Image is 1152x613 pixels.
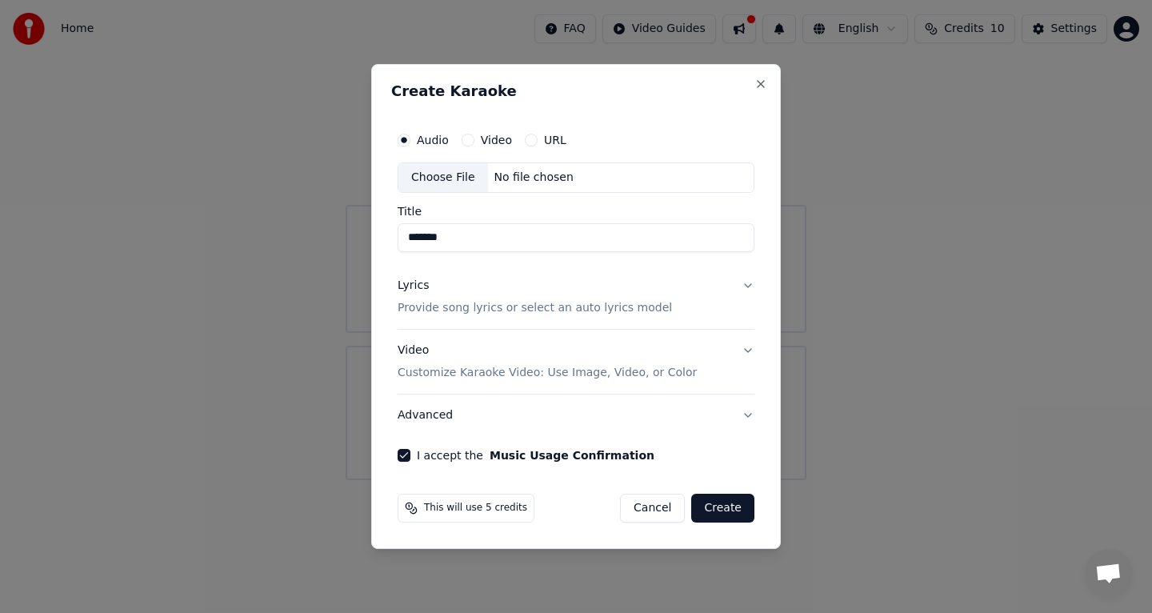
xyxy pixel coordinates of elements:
[544,134,566,146] label: URL
[490,450,654,461] button: I accept the
[398,343,697,381] div: Video
[620,494,685,523] button: Cancel
[424,502,527,515] span: This will use 5 credits
[398,365,697,381] p: Customize Karaoke Video: Use Image, Video, or Color
[691,494,754,523] button: Create
[488,170,580,186] div: No file chosen
[481,134,512,146] label: Video
[391,84,761,98] h2: Create Karaoke
[398,206,754,217] label: Title
[398,395,754,436] button: Advanced
[398,265,754,329] button: LyricsProvide song lyrics or select an auto lyrics model
[398,278,429,294] div: Lyrics
[417,134,449,146] label: Audio
[417,450,654,461] label: I accept the
[398,300,672,316] p: Provide song lyrics or select an auto lyrics model
[398,163,488,192] div: Choose File
[398,330,754,394] button: VideoCustomize Karaoke Video: Use Image, Video, or Color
